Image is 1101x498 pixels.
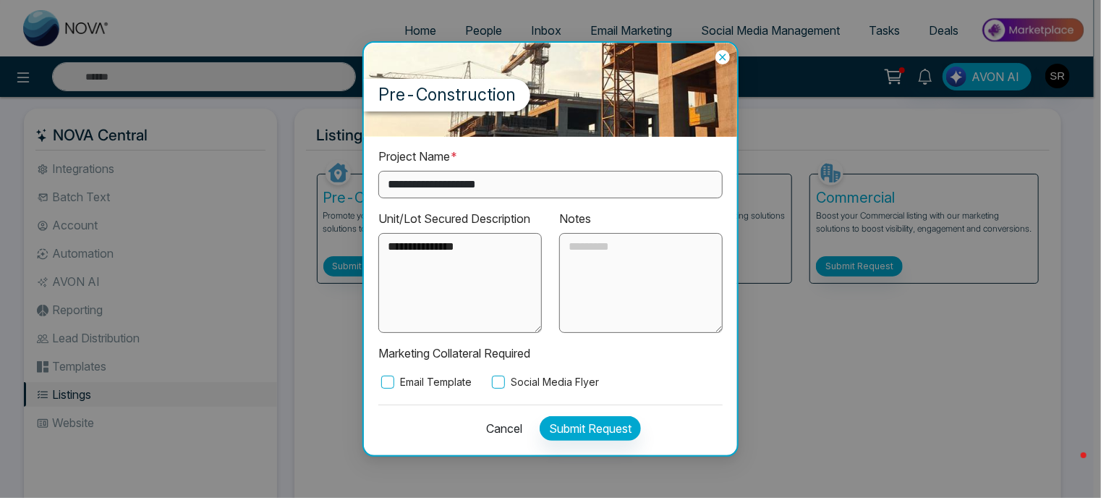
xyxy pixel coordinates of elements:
label: Unit/Lot Secured Description [378,210,530,228]
label: Notes [559,210,591,228]
label: Pre-Construction [364,79,530,111]
input: Email Template [381,376,394,389]
p: Marketing Collateral Required [378,345,723,363]
iframe: Intercom live chat [1052,449,1087,484]
button: Cancel [477,416,522,441]
label: Email Template [378,374,472,390]
label: Project Name [378,148,458,166]
label: Social Media Flyer [489,374,599,390]
button: Submit Request [540,416,641,441]
input: Social Media Flyer [492,376,505,389]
